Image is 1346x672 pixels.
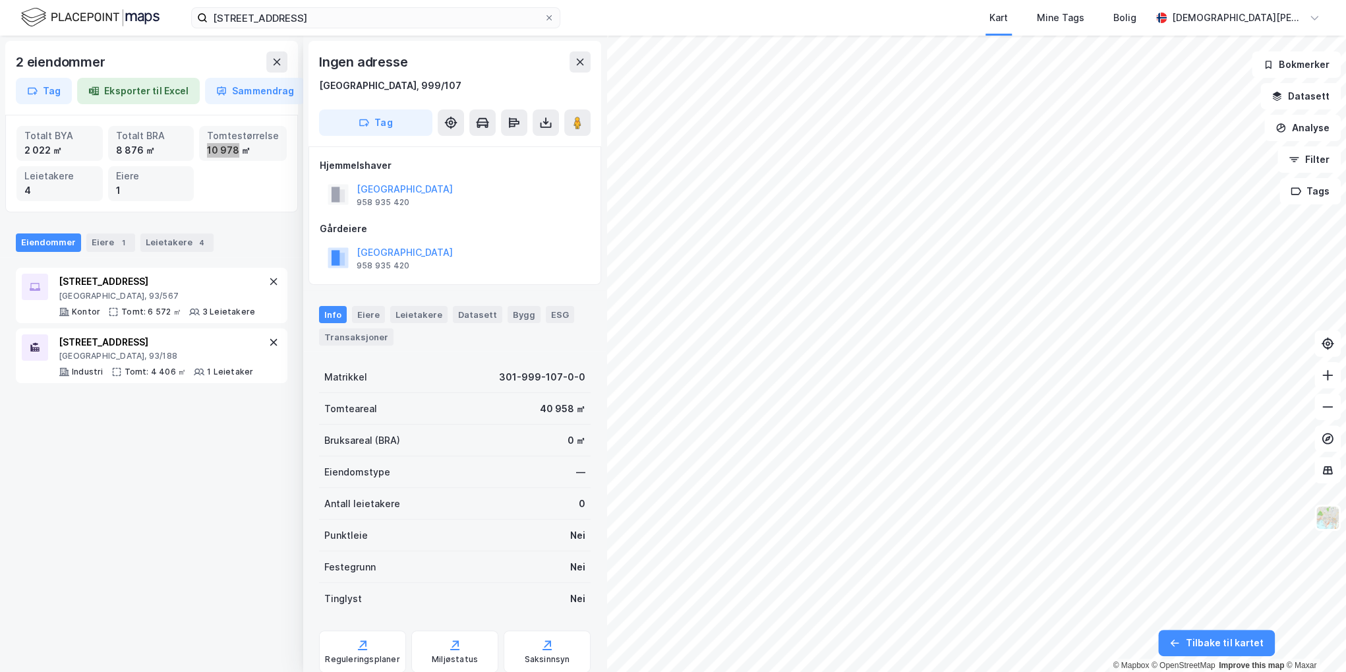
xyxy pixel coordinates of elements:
div: Bruksareal (BRA) [324,433,400,448]
div: 2 022 ㎡ [24,143,95,158]
div: 301-999-107-0-0 [499,369,585,385]
div: 4 [195,236,208,249]
a: Improve this map [1219,661,1284,670]
a: Mapbox [1113,661,1149,670]
div: 1 [116,183,187,198]
div: Hjemmelshaver [320,158,590,173]
div: Saksinnsyn [525,654,570,665]
div: 10 978 ㎡ [207,143,279,158]
div: Leietakere [24,169,95,183]
div: Miljøstatus [432,654,478,665]
div: Transaksjoner [319,328,394,346]
div: Nei [570,528,585,543]
div: Leietakere [140,233,214,252]
div: [GEOGRAPHIC_DATA], 93/567 [59,291,255,301]
div: [GEOGRAPHIC_DATA], 93/188 [59,351,253,361]
div: Matrikkel [324,369,367,385]
div: 40 958 ㎡ [540,401,585,417]
button: Sammendrag [205,78,305,104]
div: Antall leietakere [324,496,400,512]
button: Bokmerker [1252,51,1341,78]
button: Datasett [1260,83,1341,109]
div: 0 ㎡ [568,433,585,448]
div: Bolig [1113,10,1136,26]
div: Ingen adresse [319,51,410,73]
div: [DEMOGRAPHIC_DATA][PERSON_NAME] [1172,10,1304,26]
div: [GEOGRAPHIC_DATA], 999/107 [319,78,461,94]
div: Nei [570,591,585,607]
div: Tomt: 6 572 ㎡ [121,307,181,317]
div: Bygg [508,306,541,323]
button: Tag [319,109,432,136]
div: Eiere [352,306,385,323]
div: 8 876 ㎡ [116,143,187,158]
div: Festegrunn [324,559,376,575]
div: 2 eiendommer [16,51,108,73]
div: ESG [546,306,574,323]
div: 958 935 420 [357,197,409,208]
div: Gårdeiere [320,221,590,237]
div: Eiere [86,233,135,252]
button: Tags [1279,178,1341,204]
button: Tag [16,78,72,104]
div: Datasett [453,306,502,323]
div: 1 [117,236,130,249]
div: Reguleringsplaner [325,654,399,665]
img: logo.f888ab2527a4732fd821a326f86c7f29.svg [21,6,160,29]
div: Totalt BRA [116,129,187,143]
div: Eiere [116,169,187,183]
div: 4 [24,183,95,198]
a: OpenStreetMap [1152,661,1215,670]
input: Søk på adresse, matrikkel, gårdeiere, leietakere eller personer [208,8,544,28]
div: Info [319,306,347,323]
img: Z [1315,505,1340,530]
div: Tinglyst [324,591,362,607]
div: Nei [570,559,585,575]
div: Totalt BYA [24,129,95,143]
div: 1 Leietaker [207,367,253,377]
div: Kontor [72,307,100,317]
div: Eiendommer [16,233,81,252]
button: Eksporter til Excel [77,78,200,104]
div: Tomtestørrelse [207,129,279,143]
div: 958 935 420 [357,260,409,271]
div: 3 Leietakere [202,307,255,317]
iframe: Chat Widget [1280,609,1346,672]
div: Punktleie [324,528,368,543]
div: Mine Tags [1037,10,1084,26]
div: Tomt: 4 406 ㎡ [125,367,187,377]
div: Kart [989,10,1008,26]
div: — [576,464,585,480]
button: Filter [1277,146,1341,173]
button: Analyse [1264,115,1341,141]
div: 0 [579,496,585,512]
div: [STREET_ADDRESS] [59,334,253,350]
button: Tilbake til kartet [1158,630,1275,656]
div: Leietakere [390,306,448,323]
div: Eiendomstype [324,464,390,480]
div: Industri [72,367,103,377]
div: [STREET_ADDRESS] [59,274,255,290]
div: Tomteareal [324,401,377,417]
